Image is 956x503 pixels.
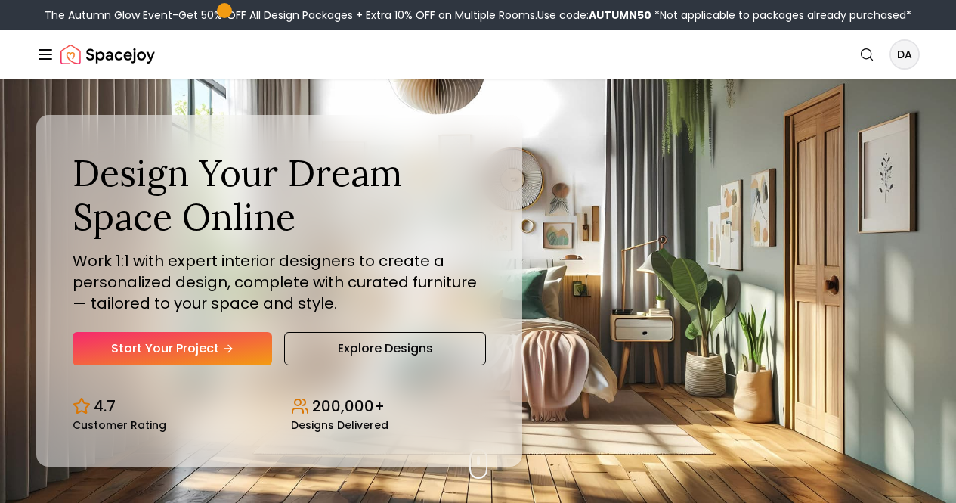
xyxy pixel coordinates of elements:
span: Use code: [537,8,651,23]
b: AUTUMN50 [589,8,651,23]
small: Customer Rating [73,420,166,430]
button: DA [889,39,920,70]
div: Design stats [73,383,486,430]
p: 200,000+ [312,396,385,417]
a: Spacejoy [60,39,155,70]
img: Spacejoy Logo [60,39,155,70]
span: *Not applicable to packages already purchased* [651,8,911,23]
nav: Global [36,30,920,79]
span: DA [891,41,918,68]
p: Work 1:1 with expert interior designers to create a personalized design, complete with curated fu... [73,250,486,314]
a: Explore Designs [284,332,485,365]
a: Start Your Project [73,332,272,365]
small: Designs Delivered [291,420,388,430]
div: The Autumn Glow Event-Get 50% OFF All Design Packages + Extra 10% OFF on Multiple Rooms. [45,8,911,23]
p: 4.7 [94,396,116,417]
h1: Design Your Dream Space Online [73,151,486,238]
